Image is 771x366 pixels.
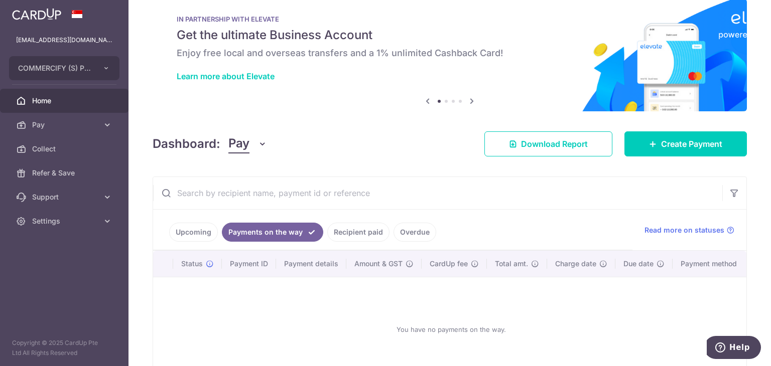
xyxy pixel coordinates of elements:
[12,8,61,20] img: CardUp
[153,177,722,209] input: Search by recipient name, payment id or reference
[181,259,203,269] span: Status
[228,134,267,153] button: Pay
[430,259,468,269] span: CardUp fee
[32,144,98,154] span: Collect
[661,138,722,150] span: Create Payment
[276,251,346,277] th: Payment details
[228,134,249,153] span: Pay
[32,120,98,130] span: Pay
[555,259,596,269] span: Charge date
[9,56,119,80] button: COMMERCIFY (S) PTE. LTD.
[177,27,723,43] h5: Get the ultimate Business Account
[222,251,276,277] th: Payment ID
[645,225,724,235] span: Read more on statuses
[32,216,98,226] span: Settings
[484,131,612,156] a: Download Report
[645,225,734,235] a: Read more on statuses
[177,47,723,59] h6: Enjoy free local and overseas transfers and a 1% unlimited Cashback Card!
[18,63,92,73] span: COMMERCIFY (S) PTE. LTD.
[327,223,390,242] a: Recipient paid
[32,96,98,106] span: Home
[354,259,403,269] span: Amount & GST
[394,223,436,242] a: Overdue
[153,135,220,153] h4: Dashboard:
[624,131,747,156] a: Create Payment
[32,168,98,178] span: Refer & Save
[169,223,218,242] a: Upcoming
[521,138,588,150] span: Download Report
[32,192,98,202] span: Support
[495,259,528,269] span: Total amt.
[623,259,654,269] span: Due date
[177,71,275,81] a: Learn more about Elevate
[673,251,749,277] th: Payment method
[16,35,112,45] p: [EMAIL_ADDRESS][DOMAIN_NAME]
[707,336,761,361] iframe: Opens a widget where you can find more information
[177,15,723,23] p: IN PARTNERSHIP WITH ELEVATE
[222,223,323,242] a: Payments on the way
